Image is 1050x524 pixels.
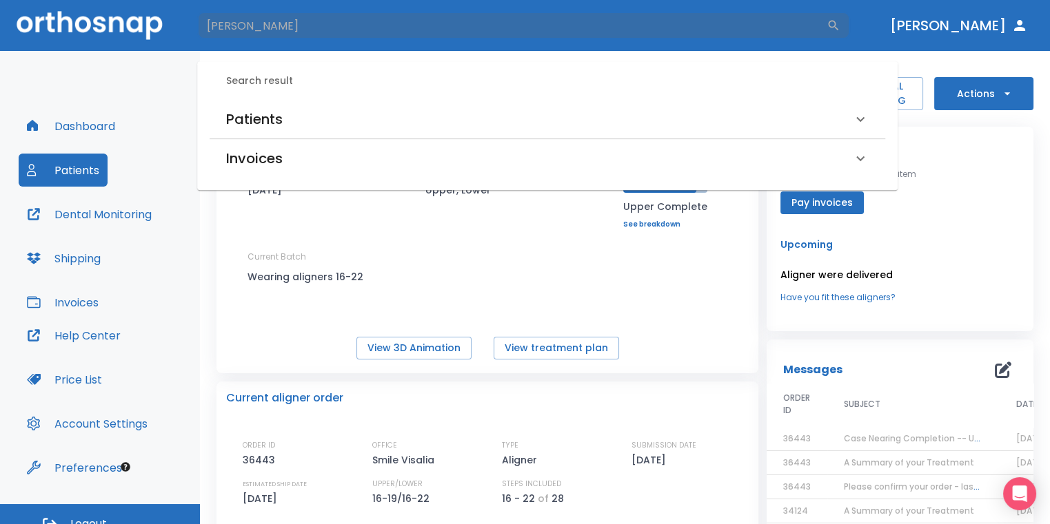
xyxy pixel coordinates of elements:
button: Pay invoices [780,191,864,214]
p: SUBMISSION DATE [632,439,696,452]
span: SUBJECT [844,398,880,410]
a: Have you fit these aligners? [780,291,1020,304]
p: Aligner [502,452,542,468]
button: Invoices [19,286,107,319]
button: Patients [19,154,108,187]
p: Smile Visalia [372,452,439,468]
span: DATE [1016,398,1038,410]
p: Upcoming [780,236,1020,253]
div: Tooltip anchor [119,461,132,473]
span: A Summary of your Treatment [844,505,974,516]
h6: Patients [226,108,283,130]
input: Search by Patient Name or Case # [197,12,827,39]
button: Shipping [19,242,109,275]
button: Account Settings [19,407,156,440]
button: View 3D Animation [356,337,472,359]
span: [DATE] [1016,432,1046,444]
button: Dashboard [19,109,123,143]
div: Open Intercom Messenger [1003,477,1036,510]
p: Aligner were delivered [780,266,1020,283]
p: 16 - 22 [502,490,535,507]
button: Help Center [19,319,129,352]
p: TYPE [502,439,518,452]
span: Case Nearing Completion -- Upper [844,432,993,444]
p: Messages [783,361,842,378]
button: Actions [934,77,1033,110]
span: 36443 [783,481,811,492]
p: [DATE] [632,452,671,468]
p: 28 [552,490,564,507]
p: ESTIMATED SHIP DATE [243,478,307,490]
p: Wearing aligners 16-22 [248,269,372,285]
span: 36443 [783,432,811,444]
span: A Summary of your Treatment [844,457,974,468]
p: [DATE] [243,490,282,507]
p: 16-19/16-22 [372,490,434,507]
button: Preferences [19,451,130,484]
button: View treatment plan [494,337,619,359]
p: of [538,490,549,507]
p: ORDER ID [243,439,275,452]
p: Upper Complete [623,198,707,215]
span: ORDER ID [783,392,811,417]
div: Invoices [210,139,885,178]
h6: Invoices [226,147,283,169]
h6: Search result [226,74,885,89]
button: Dental Monitoring [19,198,160,231]
button: [PERSON_NAME] [885,13,1033,38]
img: Orthosnap [17,11,163,39]
p: Current Batch [248,251,372,263]
button: Price List [19,363,110,396]
span: [DATE] [1016,457,1046,468]
p: UPPER/LOWER [372,478,423,490]
p: STEPS INCLUDED [502,478,561,490]
a: See breakdown [623,220,707,229]
span: [DATE] [1016,505,1046,516]
span: 34124 [783,505,808,516]
p: Current aligner order [226,390,343,406]
div: Patients [210,100,885,138]
p: 36443 [243,452,280,468]
span: 36443 [783,457,811,468]
p: OFFICE [372,439,397,452]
